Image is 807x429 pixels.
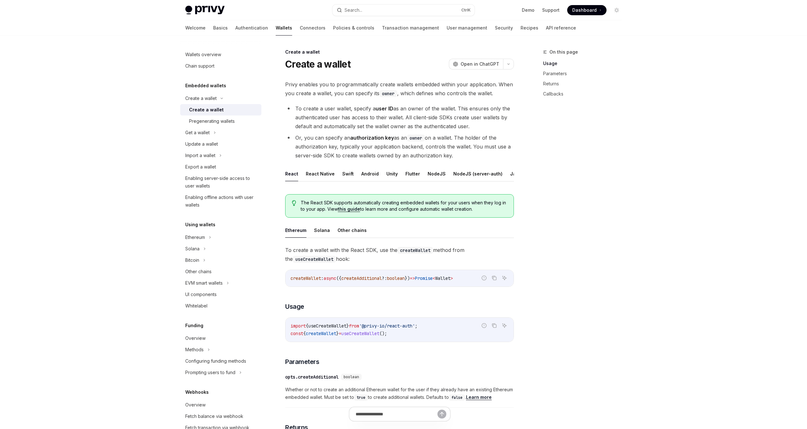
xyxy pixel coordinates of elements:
[291,275,321,281] span: createWallet
[415,275,433,281] span: Promise
[185,62,214,70] div: Chain support
[359,323,415,329] span: '@privy-io/react-auth'
[185,412,243,420] div: Fetch balance via webhook
[407,135,425,142] code: owner
[285,386,514,401] span: Whether or not to create an additional Ethereum wallet for the user if they already have an exist...
[185,152,215,159] div: Import a wallet
[387,275,405,281] span: boolean
[433,275,435,281] span: <
[344,6,362,14] div: Search...
[185,129,210,136] div: Get a wallet
[185,334,206,342] div: Overview
[185,346,204,353] div: Methods
[185,175,258,190] div: Enabling server-side access to user wallets
[180,60,261,72] a: Chain support
[180,49,261,60] a: Wallets overview
[542,7,560,13] a: Support
[341,331,379,336] span: useCreateWallet
[285,302,304,311] span: Usage
[339,331,341,336] span: =
[449,394,465,401] code: false
[180,138,261,150] a: Update a wallet
[314,223,330,238] button: Solana
[285,58,351,70] h1: Create a wallet
[350,135,394,141] strong: authorization key
[333,20,374,36] a: Policies & controls
[306,331,336,336] span: createWallet
[543,58,627,69] a: Usage
[382,275,387,281] span: ?:
[405,275,410,281] span: })
[435,275,450,281] span: Wallet
[185,268,212,275] div: Other chains
[349,323,359,329] span: from
[285,166,298,181] button: React
[324,275,336,281] span: async
[405,166,420,181] button: Flutter
[306,323,308,329] span: {
[386,166,398,181] button: Unity
[480,274,488,282] button: Report incorrect code
[180,173,261,192] a: Enabling server-side access to user wallets
[185,95,217,102] div: Create a wallet
[336,275,341,281] span: ({
[185,291,217,298] div: UI components
[480,321,488,330] button: Report incorrect code
[397,247,433,254] code: createWallet
[306,166,335,181] button: React Native
[567,5,607,15] a: Dashboard
[185,82,226,89] h5: Embedded wallets
[354,394,368,401] code: true
[185,322,203,329] h5: Funding
[495,20,513,36] a: Security
[415,323,417,329] span: ;
[521,20,538,36] a: Recipes
[185,388,209,396] h5: Webhooks
[490,321,498,330] button: Copy the contents from the code block
[285,104,514,131] li: To create a user wallet, specify a as an owner of the wallet. This ensures only the authenticated...
[522,7,535,13] a: Demo
[293,256,336,263] code: useCreateWallet
[342,166,354,181] button: Swift
[510,166,521,181] button: Java
[301,200,507,212] span: The React SDK supports automatically creating embedded wallets for your users when they log in to...
[490,274,498,282] button: Copy the contents from the code block
[466,394,492,400] a: Learn more
[285,374,338,380] div: opts.createAdditional
[308,323,346,329] span: useCreateWallet
[572,7,597,13] span: Dashboard
[543,89,627,99] a: Callbacks
[180,266,261,277] a: Other chains
[410,275,415,281] span: =>
[300,20,325,36] a: Connectors
[379,331,387,336] span: ();
[332,4,475,16] button: Search...CtrlK
[379,90,397,97] code: owner
[376,105,393,112] strong: user ID
[285,246,514,263] span: To create a wallet with the React SDK, use the method from the hook:
[428,166,446,181] button: NodeJS
[291,323,306,329] span: import
[549,48,578,56] span: On this page
[180,192,261,211] a: Enabling offline actions with user wallets
[185,194,258,209] div: Enabling offline actions with user wallets
[180,399,261,411] a: Overview
[185,302,207,310] div: Whitelabel
[285,80,514,98] span: Privy enables you to programmatically create wallets embedded within your application. When you c...
[382,20,439,36] a: Transaction management
[213,20,228,36] a: Basics
[180,161,261,173] a: Export a wallet
[180,104,261,115] a: Create a wallet
[185,245,200,253] div: Solana
[235,20,268,36] a: Authentication
[437,410,446,419] button: Send message
[180,115,261,127] a: Pregenerating wallets
[292,200,296,206] svg: Tip
[185,279,223,287] div: EVM smart wallets
[180,411,261,422] a: Fetch balance via webhook
[303,331,306,336] span: {
[185,51,221,58] div: Wallets overview
[543,69,627,79] a: Parameters
[336,331,339,336] span: }
[185,256,199,264] div: Bitcoin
